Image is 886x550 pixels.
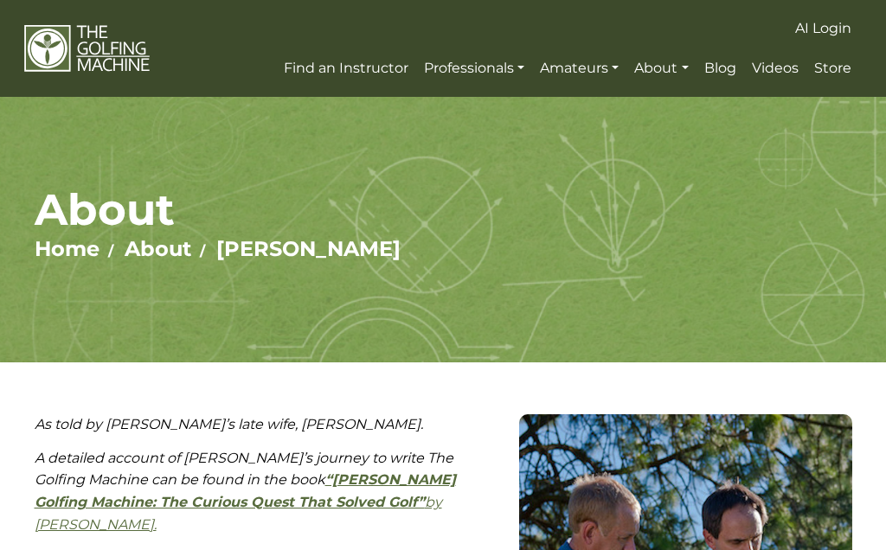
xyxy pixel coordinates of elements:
[35,450,456,533] em: A detailed account of [PERSON_NAME]’s journey to write The Golfing Machine can be found in the book
[35,183,852,236] h1: About
[35,416,423,432] em: As told by [PERSON_NAME]’s late wife, [PERSON_NAME].
[791,13,856,44] a: AI Login
[748,53,803,84] a: Videos
[24,24,150,73] img: The Golfing Machine
[216,236,401,261] a: [PERSON_NAME]
[35,471,456,533] a: “[PERSON_NAME] Golfing Machine: The Curious Quest That Solved Golf”by [PERSON_NAME].
[536,53,623,84] a: Amateurs
[795,20,851,36] span: AI Login
[279,53,413,84] a: Find an Instructor
[420,53,529,84] a: Professionals
[752,60,799,76] span: Videos
[284,60,408,76] span: Find an Instructor
[810,53,856,84] a: Store
[35,471,456,510] strong: “[PERSON_NAME] Golfing Machine: The Curious Quest That Solved Golf”
[35,236,100,261] a: Home
[704,60,736,76] span: Blog
[700,53,741,84] a: Blog
[125,236,191,261] a: About
[630,53,692,84] a: About
[814,60,851,76] span: Store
